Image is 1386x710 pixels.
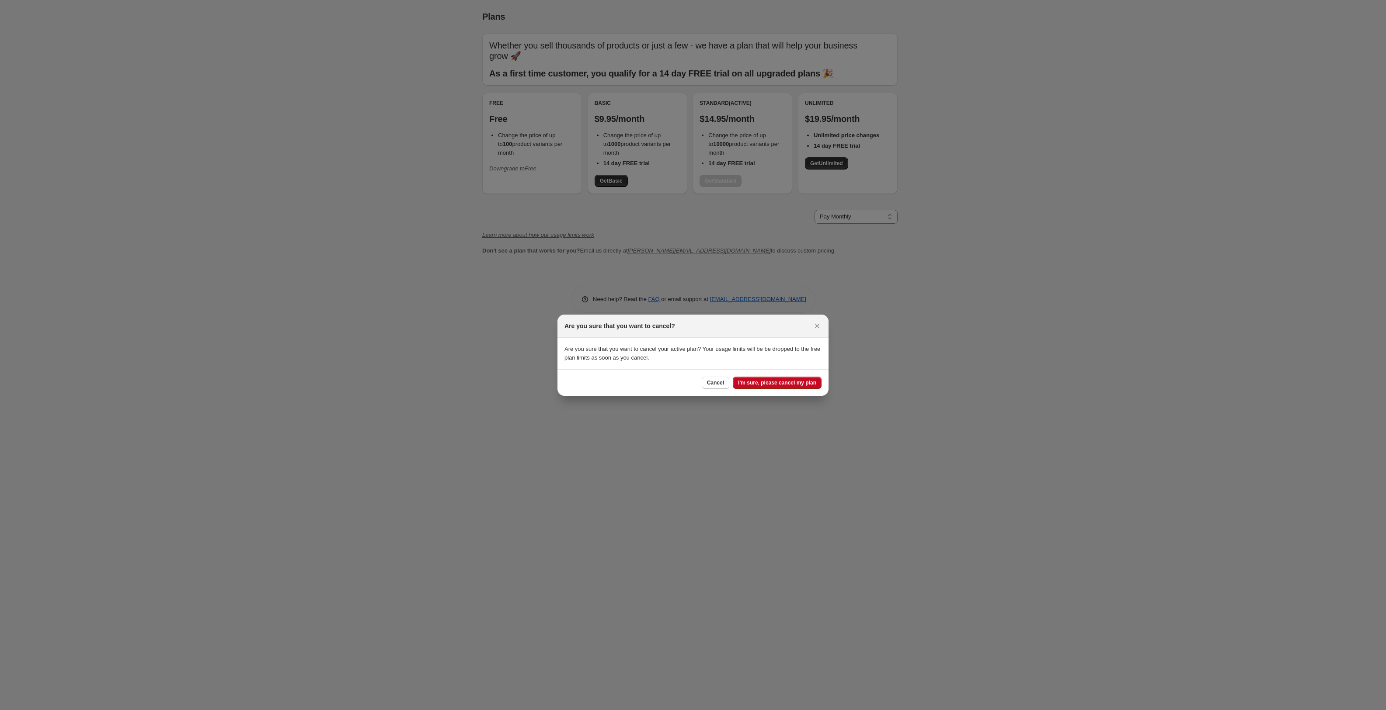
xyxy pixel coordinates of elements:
[564,345,822,362] p: Are you sure that you want to cancel your active plan? Your usage limits will be be dropped to th...
[733,377,822,389] button: I'm sure, please cancel my plan
[707,379,724,386] span: Cancel
[702,377,729,389] button: Cancel
[738,379,816,386] span: I'm sure, please cancel my plan
[564,322,675,330] h2: Are you sure that you want to cancel?
[811,320,823,332] button: Close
